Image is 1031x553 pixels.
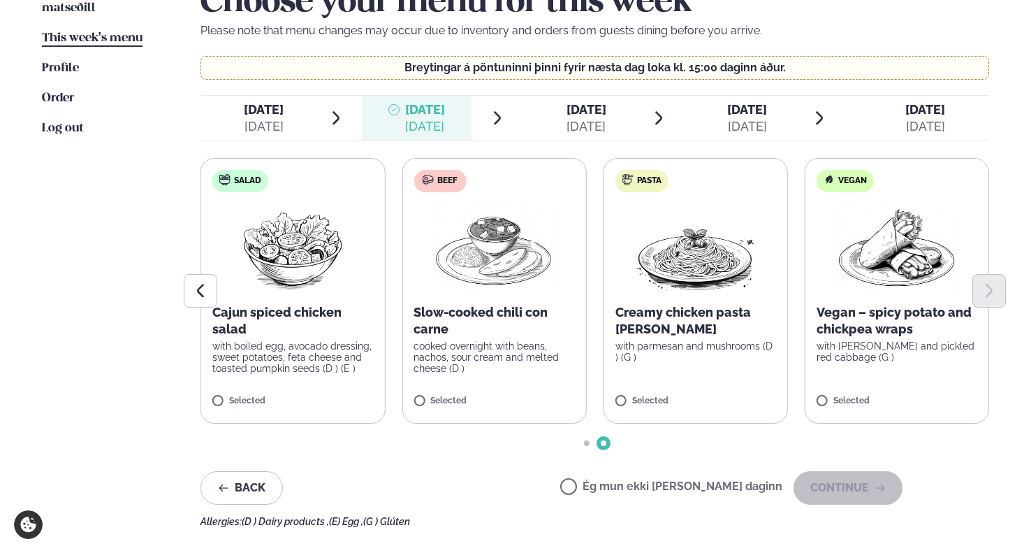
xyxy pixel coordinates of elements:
img: Vegan.svg [824,174,835,185]
div: [DATE] [727,118,767,135]
span: [DATE] [905,102,945,117]
span: [DATE] [566,102,606,117]
img: Wraps.png [835,203,958,293]
div: [DATE] [405,118,445,135]
span: Profile [42,62,79,74]
span: (G ) Glúten [363,516,410,527]
img: beef.svg [423,174,434,185]
img: Spagetti.png [634,203,757,293]
button: Back [200,471,283,505]
p: with boiled egg, avocado dressing, sweet potatoes, feta cheese and toasted pumpkin seeds (D ) (E ) [212,340,373,374]
p: Breytingar á pöntuninni þinni fyrir næsta dag loka kl. 15:00 daginn áður. [215,62,975,73]
a: This week's menu [42,30,142,47]
div: [DATE] [244,118,284,135]
button: Continue [794,471,902,505]
img: pasta.svg [622,174,634,185]
p: Cajun spiced chicken salad [212,304,373,338]
span: Salad [234,175,261,187]
p: Vegan – spicy potato and chickpea wraps [817,304,977,338]
button: Previous slide [184,274,217,308]
span: Order [42,92,74,104]
a: Order [42,90,74,107]
span: Go to slide 2 [601,440,606,446]
img: salad.svg [219,174,231,185]
p: Please note that menu changes may occur due to inventory and orders from guests dining before you... [200,22,989,39]
span: (D ) Dairy products , [242,516,329,527]
a: Log out [42,120,84,137]
img: Salad.png [231,203,355,293]
span: Log out [42,122,84,134]
p: Slow-cooked chili con carne [414,304,574,338]
a: Profile [42,60,79,77]
p: with parmesan and mushrooms (D ) (G ) [615,340,776,363]
button: Next slide [972,274,1006,308]
div: [DATE] [566,118,606,135]
span: (E) Egg , [329,516,363,527]
a: Cookie settings [14,510,43,539]
span: Vegan [838,175,867,187]
span: Go to slide 1 [584,440,590,446]
span: Pasta [637,175,661,187]
span: [DATE] [405,102,445,117]
span: Beef [437,175,458,187]
div: [DATE] [905,118,945,135]
img: Curry-Rice-Naan.png [433,203,556,293]
p: Creamy chicken pasta [PERSON_NAME] [615,304,776,338]
span: This week's menu [42,32,142,44]
p: with [PERSON_NAME] and pickled red cabbage (G ) [817,340,977,363]
span: [DATE] [727,102,767,117]
div: Allergies: [200,516,989,527]
p: cooked overnight with beans, nachos, sour cream and melted cheese (D ) [414,340,574,374]
span: [DATE] [244,101,284,118]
